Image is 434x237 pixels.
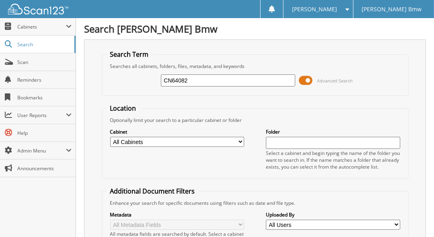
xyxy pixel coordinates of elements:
legend: Search Term [106,50,153,59]
span: Admin Menu [17,147,66,154]
label: Cabinet [110,128,244,135]
span: Bookmarks [17,94,72,101]
legend: Additional Document Filters [106,187,199,196]
span: Scan [17,59,72,66]
span: Announcements [17,165,72,172]
img: scan123-logo-white.svg [8,4,68,14]
label: Uploaded By [266,211,400,218]
legend: Location [106,104,140,113]
div: Searches all cabinets, folders, files, metadata, and keywords [106,63,404,70]
span: Search [17,41,70,48]
h1: Search [PERSON_NAME] Bmw [84,22,426,35]
label: Metadata [110,211,244,218]
label: Folder [266,128,400,135]
div: Enhance your search for specific documents using filters such as date and file type. [106,200,404,206]
div: Select a cabinet and begin typing the name of the folder you want to search in. If the name match... [266,150,400,170]
div: Optionally limit your search to a particular cabinet or folder [106,117,404,124]
span: Help [17,130,72,136]
iframe: Chat Widget [394,198,434,237]
span: Cabinets [17,23,66,30]
span: Reminders [17,76,72,83]
span: User Reports [17,112,66,119]
span: [PERSON_NAME] Bmw [362,7,422,12]
span: Advanced Search [317,78,353,84]
span: [PERSON_NAME] [292,7,337,12]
